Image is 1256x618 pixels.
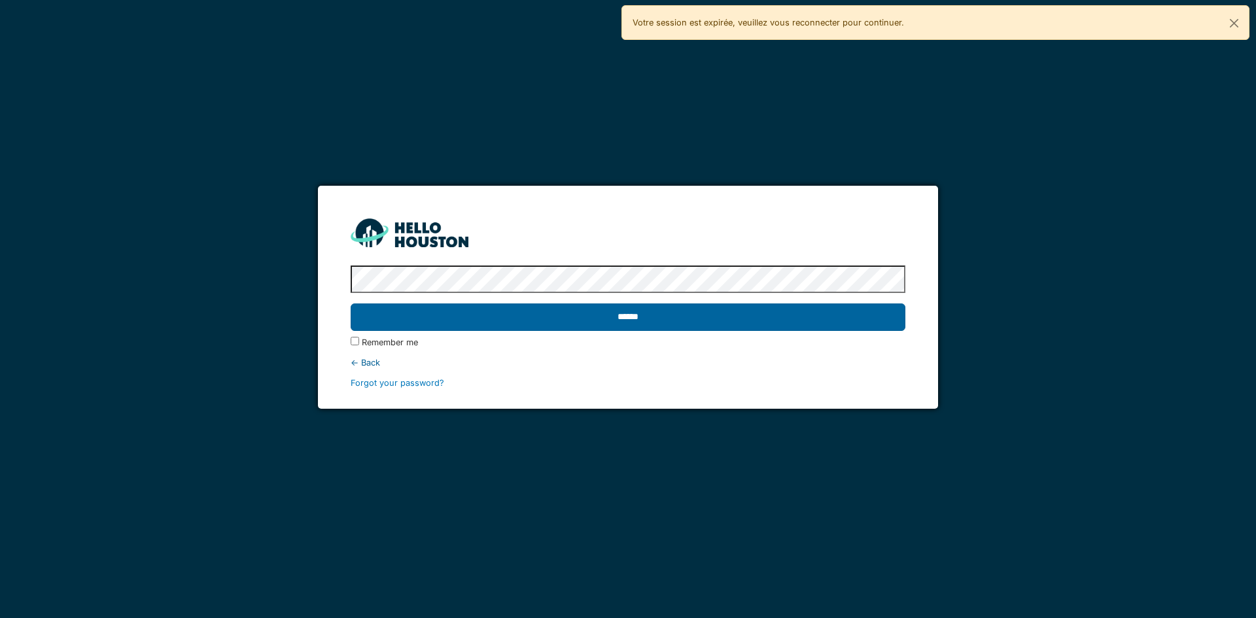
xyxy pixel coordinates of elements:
a: Forgot your password? [351,378,444,388]
button: Close [1219,6,1249,41]
div: Votre session est expirée, veuillez vous reconnecter pour continuer. [621,5,1249,40]
label: Remember me [362,336,418,349]
div: ← Back [351,356,905,369]
img: HH_line-BYnF2_Hg.png [351,218,468,247]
